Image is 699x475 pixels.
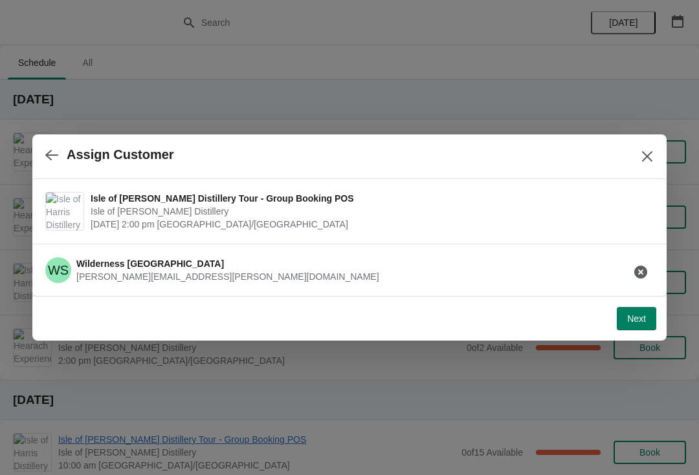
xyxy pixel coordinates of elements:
span: Wilderness [GEOGRAPHIC_DATA] [76,259,224,269]
button: Close [636,145,659,168]
button: Next [617,307,656,330]
span: Wilderness [45,257,71,283]
span: Isle of [PERSON_NAME] Distillery Tour - Group Booking POS [91,192,647,205]
span: [DATE] 2:00 pm [GEOGRAPHIC_DATA]/[GEOGRAPHIC_DATA] [91,218,647,231]
span: Isle of [PERSON_NAME] Distillery [91,205,647,218]
span: [PERSON_NAME][EMAIL_ADDRESS][PERSON_NAME][DOMAIN_NAME] [76,271,379,282]
text: WS [48,263,69,277]
img: Isle of Harris Distillery Tour - Group Booking POS | Isle of Harris Distillery | September 11 | 2... [46,193,83,230]
h2: Assign Customer [67,147,174,162]
span: Next [627,313,646,324]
